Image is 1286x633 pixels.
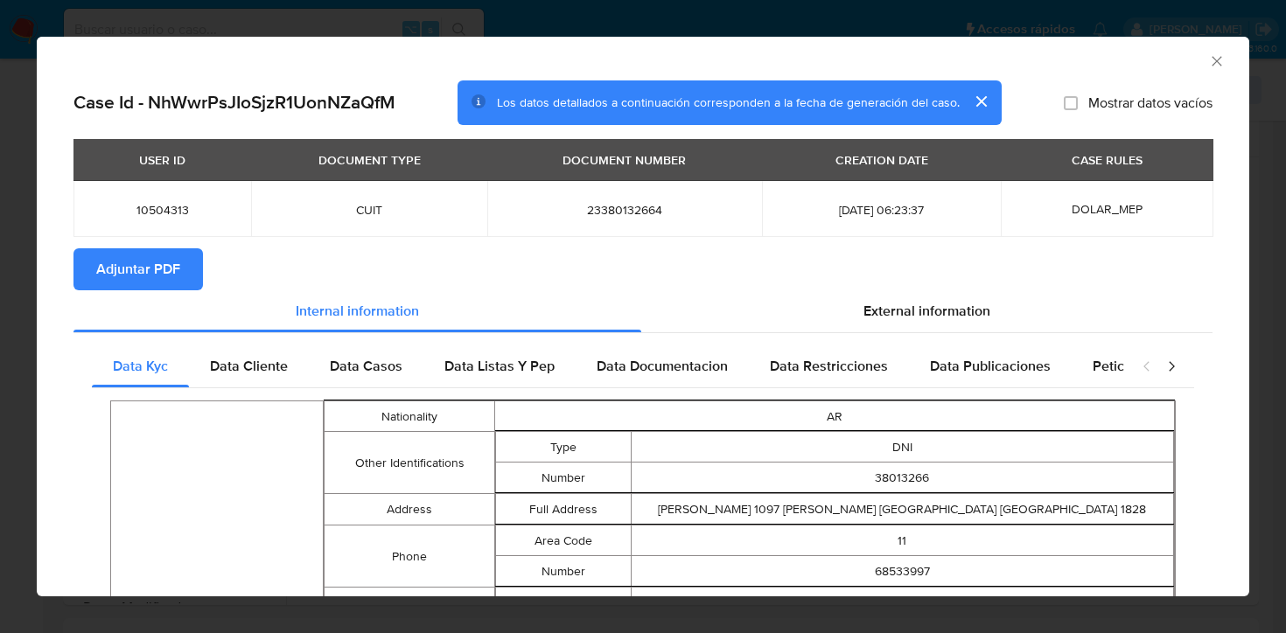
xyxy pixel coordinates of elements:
[325,588,494,619] td: Email
[129,145,196,175] div: USER ID
[113,356,168,376] span: Data Kyc
[1061,145,1153,175] div: CASE RULES
[325,432,494,494] td: Other Identifications
[1208,52,1224,68] button: Cerrar ventana
[325,494,494,525] td: Address
[210,356,288,376] span: Data Cliente
[631,588,1173,618] td: [EMAIL_ADDRESS][DOMAIN_NAME]
[631,463,1173,493] td: 38013266
[92,345,1124,387] div: Detailed internal info
[272,202,465,218] span: CUIT
[631,556,1173,587] td: 68533997
[1088,94,1213,111] span: Mostrar datos vacíos
[495,432,631,463] td: Type
[73,248,203,290] button: Adjuntar PDF
[631,432,1173,463] td: DNI
[94,202,230,218] span: 10504313
[495,588,631,618] td: Address
[930,356,1051,376] span: Data Publicaciones
[1093,356,1241,376] span: Peticiones Secundarias
[73,91,395,114] h2: Case Id - NhWwrPsJIoSjzR1UonNZaQfM
[495,525,631,556] td: Area Code
[96,250,180,289] span: Adjuntar PDF
[631,525,1173,556] td: 11
[330,356,402,376] span: Data Casos
[770,356,888,376] span: Data Restricciones
[444,356,555,376] span: Data Listas Y Pep
[37,37,1249,596] div: closure-recommendation-modal
[825,145,939,175] div: CREATION DATE
[631,494,1173,525] td: [PERSON_NAME] 1097 [PERSON_NAME] [GEOGRAPHIC_DATA] [GEOGRAPHIC_DATA] 1828
[73,290,1213,332] div: Detailed info
[508,202,742,218] span: 23380132664
[783,202,980,218] span: [DATE] 06:23:37
[1064,95,1078,109] input: Mostrar datos vacíos
[597,356,728,376] span: Data Documentacion
[494,401,1174,432] td: AR
[296,301,419,321] span: Internal information
[497,94,960,111] span: Los datos detallados a continuación corresponden a la fecha de generación del caso.
[325,525,494,588] td: Phone
[960,80,1002,122] button: cerrar
[495,494,631,525] td: Full Address
[863,301,990,321] span: External information
[325,401,494,432] td: Nationality
[552,145,696,175] div: DOCUMENT NUMBER
[495,463,631,493] td: Number
[495,556,631,587] td: Number
[1072,200,1143,218] span: DOLAR_MEP
[308,145,431,175] div: DOCUMENT TYPE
